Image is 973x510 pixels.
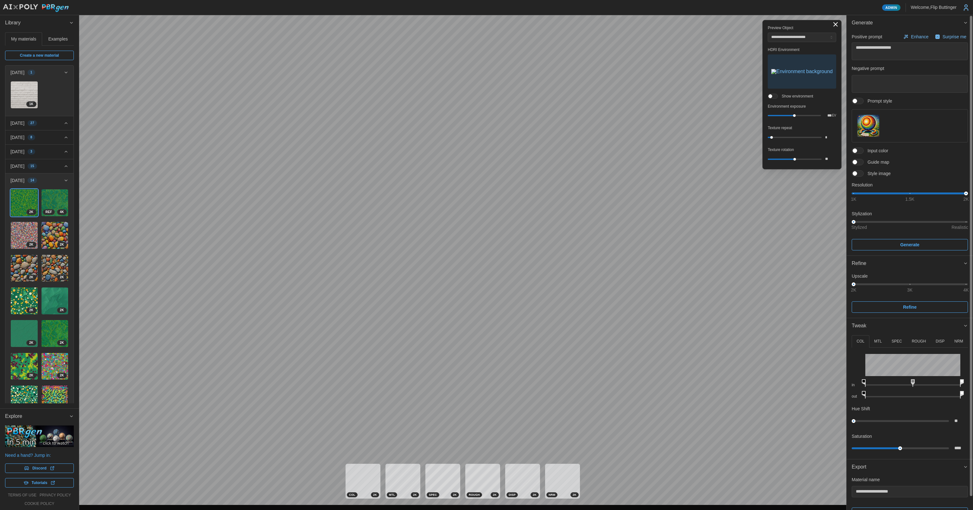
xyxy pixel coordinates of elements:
img: auwOVsfBwq5TGTtxqGuv [11,287,38,314]
span: Generate [852,15,963,31]
span: Input color [864,148,888,154]
img: y4AdM5RZVywGJQfwlKc7 [11,353,38,380]
img: Jot47uQheModQTvApGeV [11,222,38,249]
span: 2 K [453,493,457,497]
span: Examples [48,37,68,41]
p: Hue Shift [852,406,870,412]
p: Environment exposure [768,104,836,109]
a: privacy policy [40,493,71,498]
a: Create a new material [5,51,74,60]
span: 2 K [29,308,33,313]
span: 2 K [29,242,33,247]
img: kFAVXPqSq6MTIR6dnZhk [41,386,68,412]
div: Generate [847,31,973,255]
span: Admin [885,5,897,10]
span: Guide map [864,159,889,165]
a: mB12EwlOlevNSpmLS3hD2K [10,320,38,347]
a: 8IaPH56e7Z1MgvRX0SiR1K [10,81,38,109]
img: lRwBITwVU7KgtZhfn7BC [11,386,38,412]
img: Prompt style [857,115,879,137]
span: Style image [864,170,891,177]
span: REF [46,210,52,215]
span: 15 [30,164,34,169]
button: [DATE]14 [5,173,73,187]
span: 8 [30,135,32,140]
p: HDRI Environment [768,47,836,53]
button: [DATE]8 [5,130,73,144]
button: [DATE]1 [5,66,73,79]
span: 4 K [60,210,64,215]
p: Resolution [852,182,968,188]
button: Generate [847,15,973,31]
span: ROUGH [469,493,480,497]
a: Discord [5,463,74,473]
a: zkRWPHsvJxZt1d3JF9132K [41,320,69,347]
span: 2 K [60,373,64,378]
p: Welcome, Flip Buttinger [911,4,957,10]
p: Preview Object [768,25,836,31]
img: mB12EwlOlevNSpmLS3hD [11,320,38,347]
p: Texture rotation [768,147,836,153]
a: Ck5FOvpbzzOl0AbKM0QK2K [41,287,69,315]
a: lRwBITwVU7KgtZhfn7BC2K [10,385,38,413]
a: GqEwR5bmRH8KK4pQJLR32K [41,222,69,249]
span: 2 K [60,308,64,313]
div: Refine [847,271,973,318]
p: Upscale [852,273,968,279]
a: Jot47uQheModQTvApGeV2K [10,222,38,249]
img: zkRWPHsvJxZt1d3JF913 [41,320,68,347]
span: Library [5,15,69,31]
p: [DATE] [10,163,24,169]
div: Refine [852,260,963,268]
span: 3 [30,149,32,154]
img: imyWkOUmtu4h2xNOTS72 [11,255,38,282]
p: My materials [11,36,36,42]
p: in [852,382,860,388]
span: 2 K [573,493,576,497]
p: ROUGH [912,339,926,344]
button: Generate [852,239,968,250]
img: Ck5FOvpbzzOl0AbKM0QK [41,287,68,314]
span: Explore [5,409,69,424]
span: Create a new material [20,51,59,60]
span: Show environment [778,94,813,99]
span: 2 K [29,373,33,378]
p: MTL [874,339,882,344]
p: Negative prompt [852,65,968,72]
img: iO1vHXlKYAHioXTzTFGb [41,255,68,282]
div: [DATE]1 [5,79,73,116]
p: DISP [936,339,944,344]
p: NRM [954,339,963,344]
span: 1 [30,70,32,75]
span: 2 K [493,493,497,497]
div: Tweak [847,334,973,459]
p: [DATE] [10,134,24,141]
p: out [852,394,860,399]
span: 2 K [60,242,64,247]
span: Tutorials [32,478,48,487]
span: DISP [509,493,516,497]
button: Enhance [902,32,930,41]
button: Surprise me [933,32,968,41]
img: GqEwR5bmRH8KK4pQJLR3 [41,222,68,249]
p: Stylization [852,211,968,217]
span: 2 K [29,340,33,345]
button: Refine [852,301,968,313]
button: Export [847,459,973,475]
a: y4AdM5RZVywGJQfwlKc72K [10,353,38,380]
span: 2 K [373,493,377,497]
span: Prompt style [864,98,892,104]
button: Refine [847,256,973,271]
a: auwOVsfBwq5TGTtxqGuv2K [10,287,38,315]
p: Material name [852,476,968,483]
span: 2 K [60,340,64,345]
img: l7QKFrcZMA8BVAMVNtrh [41,353,68,380]
p: Need a hand? Jump in: [5,452,74,458]
a: iO1vHXlKYAHioXTzTFGb2K [41,255,69,282]
a: Tutorials [5,478,74,488]
p: Enhance [911,34,930,40]
span: Discord [32,464,47,473]
span: SPEC [429,493,437,497]
span: 2 K [60,275,64,280]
